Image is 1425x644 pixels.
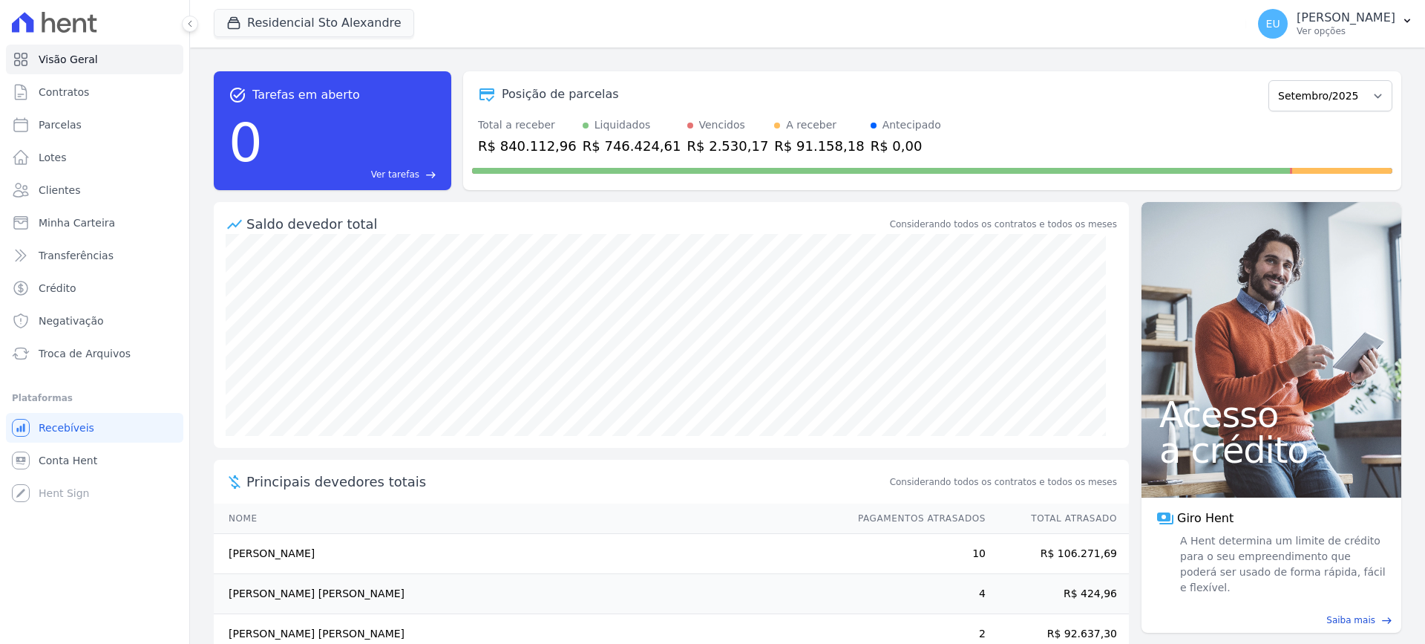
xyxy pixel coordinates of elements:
[699,117,745,133] div: Vencidos
[1159,432,1383,468] span: a crédito
[6,339,183,368] a: Troca de Arquivos
[39,52,98,67] span: Visão Geral
[39,346,131,361] span: Troca de Arquivos
[6,241,183,270] a: Transferências
[786,117,836,133] div: A receber
[39,117,82,132] span: Parcelas
[1150,614,1392,627] a: Saiba mais east
[39,183,80,198] span: Clientes
[39,420,94,435] span: Recebíveis
[594,117,651,133] div: Liquidados
[39,150,67,165] span: Lotes
[269,168,436,181] a: Ver tarefas east
[6,208,183,238] a: Minha Carteira
[214,9,414,37] button: Residencial Sto Alexandre
[774,136,864,156] div: R$ 91.158,18
[214,534,844,574] td: [PERSON_NAME]
[583,136,681,156] div: R$ 746.424,61
[214,504,844,534] th: Nome
[252,86,360,104] span: Tarefas em aberto
[6,306,183,336] a: Negativação
[39,85,89,100] span: Contratos
[1326,614,1375,627] span: Saiba mais
[986,504,1129,534] th: Total Atrasado
[844,534,986,574] td: 10
[6,413,183,443] a: Recebíveis
[39,313,104,328] span: Negativação
[844,574,986,614] td: 4
[986,534,1129,574] td: R$ 106.271,69
[986,574,1129,614] td: R$ 424,96
[39,281,76,296] span: Crédito
[478,117,577,133] div: Total a receber
[890,218,1117,231] div: Considerando todos os contratos e todos os meses
[39,248,114,263] span: Transferências
[6,273,183,303] a: Crédito
[1246,3,1425,45] button: EU [PERSON_NAME] Ver opções
[1266,19,1280,29] span: EU
[1159,397,1383,432] span: Acesso
[478,136,577,156] div: R$ 840.112,96
[1381,615,1392,626] span: east
[502,85,619,103] div: Posição de parcelas
[246,214,887,234] div: Saldo devedor total
[6,175,183,205] a: Clientes
[6,143,183,172] a: Lotes
[6,446,183,475] a: Conta Hent
[12,389,177,407] div: Plataformas
[1297,25,1395,37] p: Ver opções
[6,77,183,107] a: Contratos
[371,168,419,181] span: Ver tarefas
[1177,510,1234,527] span: Giro Hent
[246,472,887,492] span: Principais devedores totais
[687,136,769,156] div: R$ 2.530,17
[6,45,183,74] a: Visão Geral
[214,574,844,614] td: [PERSON_NAME] [PERSON_NAME]
[39,215,115,230] span: Minha Carteira
[890,475,1117,489] span: Considerando todos os contratos e todos os meses
[6,110,183,140] a: Parcelas
[229,86,246,104] span: task_alt
[871,136,941,156] div: R$ 0,00
[1177,533,1386,596] span: A Hent determina um limite de crédito para o seu empreendimento que poderá ser usado de forma ráp...
[882,117,941,133] div: Antecipado
[39,453,97,468] span: Conta Hent
[229,104,263,181] div: 0
[425,169,436,180] span: east
[844,504,986,534] th: Pagamentos Atrasados
[1297,10,1395,25] p: [PERSON_NAME]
